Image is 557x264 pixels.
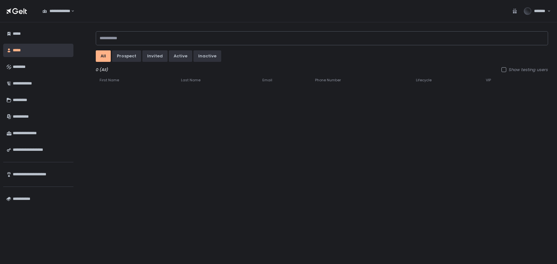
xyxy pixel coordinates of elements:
span: Email [262,78,272,83]
div: 0 (All) [96,67,548,73]
button: active [169,50,192,62]
span: First Name [100,78,119,83]
div: invited [147,53,163,59]
div: inactive [198,53,216,59]
span: Last Name [181,78,200,83]
button: All [96,50,111,62]
div: Search for option [38,4,74,18]
div: All [101,53,106,59]
span: Lifecycle [416,78,432,83]
span: Phone Number [315,78,341,83]
button: prospect [112,50,141,62]
div: active [174,53,187,59]
input: Search for option [70,8,71,14]
span: VIP [486,78,491,83]
button: inactive [193,50,221,62]
div: prospect [117,53,136,59]
button: invited [142,50,168,62]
